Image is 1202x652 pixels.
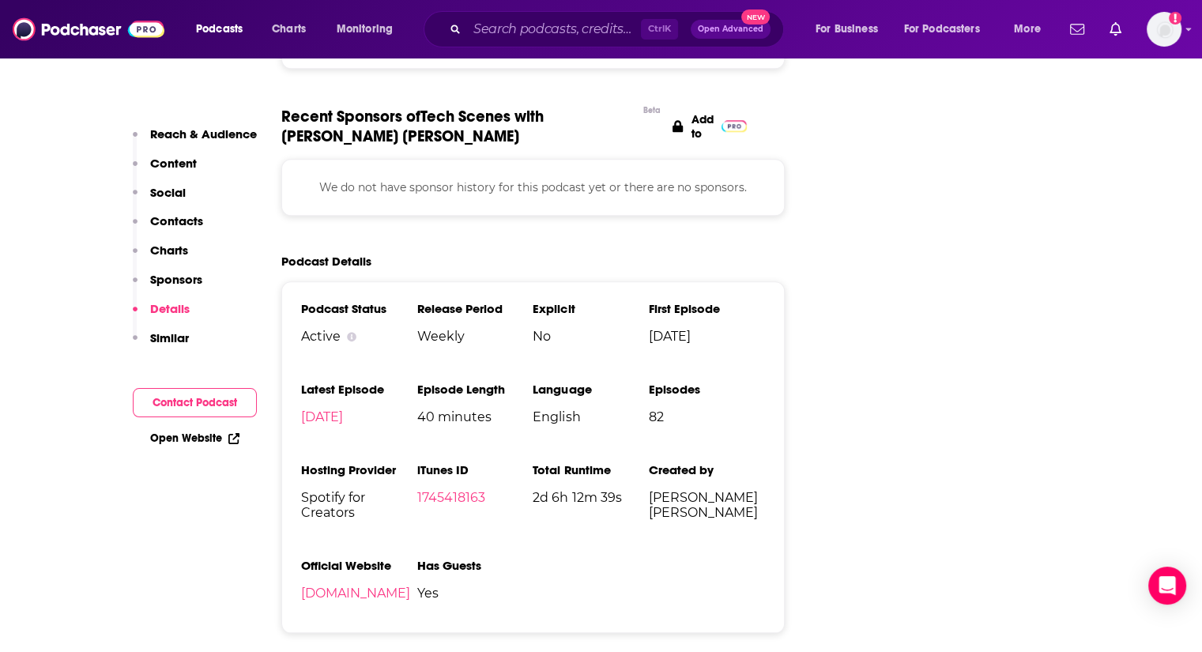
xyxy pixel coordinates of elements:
[133,388,257,417] button: Contact Podcast
[133,213,203,243] button: Contacts
[649,409,765,424] span: 82
[281,107,635,146] span: Recent Sponsors of Tech Scenes with [PERSON_NAME] [PERSON_NAME]
[133,301,190,330] button: Details
[150,126,257,141] p: Reach & Audience
[337,18,393,40] span: Monitoring
[1064,16,1091,43] a: Show notifications dropdown
[416,382,533,397] h3: Episode Length
[150,330,189,345] p: Similar
[649,301,765,316] h3: First Episode
[133,156,197,185] button: Content
[649,329,765,344] span: [DATE]
[649,462,765,477] h3: Created by
[416,586,533,601] span: Yes
[301,558,417,573] h3: Official Website
[642,105,660,115] div: Beta
[698,25,763,33] span: Open Advanced
[133,330,189,360] button: Similar
[691,20,771,39] button: Open AdvancedNew
[533,301,649,316] h3: Explicit
[1014,18,1041,40] span: More
[326,17,413,42] button: open menu
[301,586,410,601] a: [DOMAIN_NAME]
[416,490,484,505] a: 1745418163
[301,329,417,344] div: Active
[673,107,747,146] a: Add to
[533,382,649,397] h3: Language
[301,409,343,424] a: [DATE]
[904,18,980,40] span: For Podcasters
[649,382,765,397] h3: Episodes
[1148,567,1186,605] div: Open Intercom Messenger
[416,558,533,573] h3: Has Guests
[133,185,186,214] button: Social
[416,409,533,424] span: 40 minutes
[1147,12,1181,47] span: Logged in as patiencebaldacci
[467,17,641,42] input: Search podcasts, credits, & more...
[150,185,186,200] p: Social
[804,17,898,42] button: open menu
[150,432,239,445] a: Open Website
[1003,17,1061,42] button: open menu
[641,19,678,40] span: Ctrl K
[150,301,190,316] p: Details
[262,17,315,42] a: Charts
[691,112,714,141] p: Add to
[301,490,417,520] span: Spotify for Creators
[894,17,1003,42] button: open menu
[133,126,257,156] button: Reach & Audience
[196,18,243,40] span: Podcasts
[301,382,417,397] h3: Latest Episode
[533,462,649,477] h3: Total Runtime
[533,329,649,344] span: No
[741,9,770,24] span: New
[416,301,533,316] h3: Release Period
[301,462,417,477] h3: Hosting Provider
[416,462,533,477] h3: iTunes ID
[722,120,748,132] img: Pro Logo
[533,409,649,424] span: English
[13,14,164,44] img: Podchaser - Follow, Share and Rate Podcasts
[272,18,306,40] span: Charts
[150,213,203,228] p: Contacts
[1103,16,1128,43] a: Show notifications dropdown
[150,156,197,171] p: Content
[301,179,766,196] p: We do not have sponsor history for this podcast yet or there are no sponsors.
[439,11,799,47] div: Search podcasts, credits, & more...
[133,272,202,301] button: Sponsors
[1147,12,1181,47] button: Show profile menu
[816,18,878,40] span: For Business
[281,254,371,269] h2: Podcast Details
[1169,12,1181,24] svg: Add a profile image
[416,329,533,344] span: Weekly
[1147,12,1181,47] img: User Profile
[301,301,417,316] h3: Podcast Status
[150,243,188,258] p: Charts
[150,272,202,287] p: Sponsors
[133,243,188,272] button: Charts
[649,490,765,520] span: [PERSON_NAME] [PERSON_NAME]
[533,490,649,505] span: 2d 6h 12m 39s
[185,17,263,42] button: open menu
